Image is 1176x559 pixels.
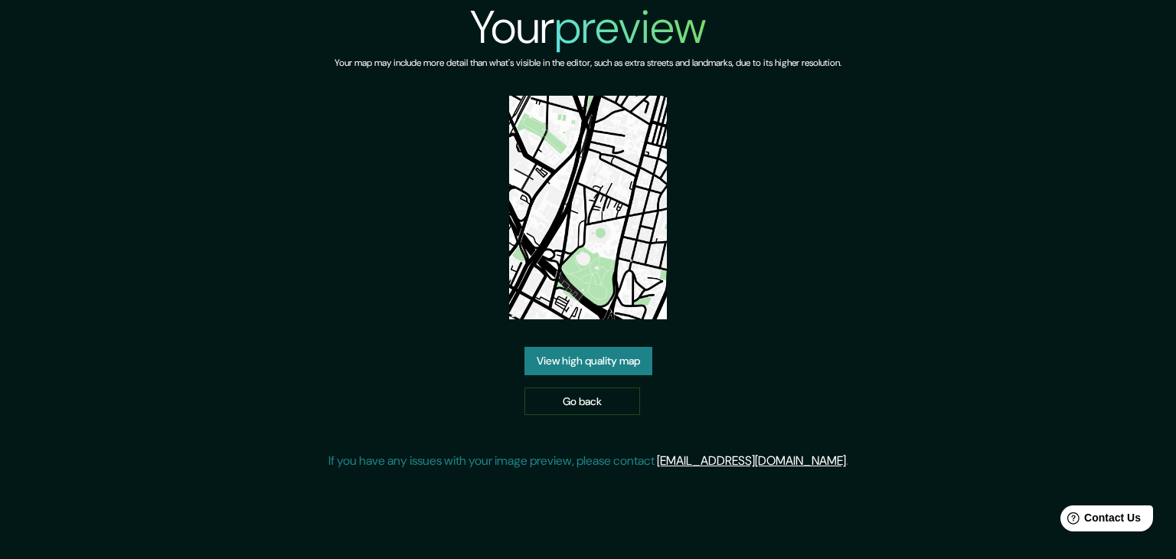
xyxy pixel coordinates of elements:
img: created-map-preview [509,96,668,319]
iframe: Help widget launcher [1040,499,1159,542]
p: If you have any issues with your image preview, please contact . [328,452,848,470]
a: View high quality map [524,347,652,375]
a: [EMAIL_ADDRESS][DOMAIN_NAME] [657,453,846,469]
a: Go back [524,387,640,416]
h6: Your map may include more detail than what's visible in the editor, such as extra streets and lan... [335,55,841,71]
